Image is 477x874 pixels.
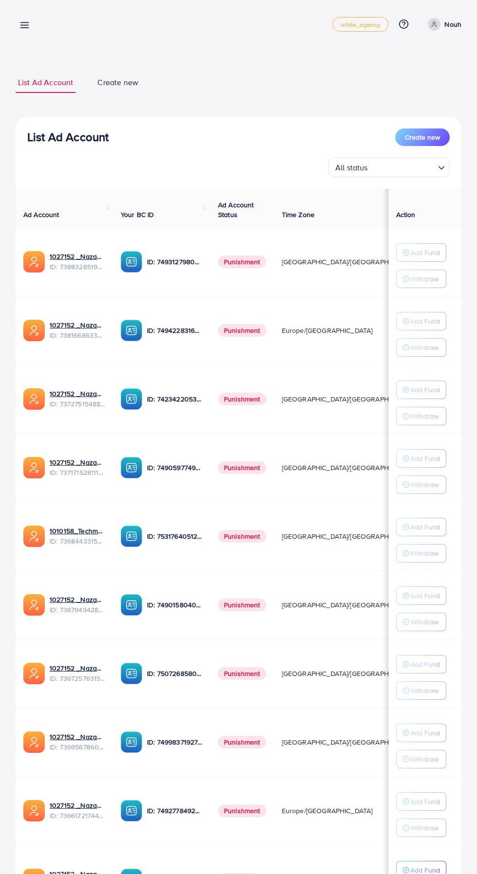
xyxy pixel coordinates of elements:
[396,312,446,330] button: Add Fund
[50,262,105,272] span: ID: 7388328519014645761
[396,210,416,219] span: Action
[410,342,439,353] p: Withdraw
[410,247,440,258] p: Add Fund
[396,613,446,631] button: Withdraw
[23,800,45,821] img: ic-ads-acc.e4c84228.svg
[410,796,440,807] p: Add Fund
[121,663,142,684] img: ic-ba-acc.ded83a64.svg
[147,256,202,268] p: ID: 7493127980932333584
[396,270,446,288] button: Withdraw
[50,674,105,683] span: ID: 7367257631523782657
[396,518,446,536] button: Add Fund
[218,667,266,680] span: Punishment
[371,159,434,175] input: Search for option
[50,399,105,409] span: ID: 7372751548805726224
[121,251,142,273] img: ic-ba-acc.ded83a64.svg
[27,130,109,144] h3: List Ad Account
[121,731,142,753] img: ic-ba-acc.ded83a64.svg
[23,731,45,753] img: ic-ads-acc.e4c84228.svg
[410,453,440,464] p: Add Fund
[218,461,266,474] span: Punishment
[405,132,440,142] span: Create new
[282,463,417,473] span: [GEOGRAPHIC_DATA]/[GEOGRAPHIC_DATA]
[218,804,266,817] span: Punishment
[395,128,450,146] button: Create new
[50,605,105,615] span: ID: 7367949428067450896
[218,255,266,268] span: Punishment
[121,388,142,410] img: ic-ba-acc.ded83a64.svg
[50,663,105,683] div: <span class='underline'>1027152 _Nazaagency_016</span></br>7367257631523782657
[23,388,45,410] img: ic-ads-acc.e4c84228.svg
[50,732,105,742] a: 1027152 _Nazaagency_0051
[396,449,446,468] button: Add Fund
[121,526,142,547] img: ic-ba-acc.ded83a64.svg
[121,594,142,616] img: ic-ba-acc.ded83a64.svg
[218,530,266,543] span: Punishment
[50,252,105,261] a: 1027152 _Nazaagency_019
[282,210,314,219] span: Time Zone
[396,586,446,605] button: Add Fund
[121,800,142,821] img: ic-ba-acc.ded83a64.svg
[410,822,439,834] p: Withdraw
[341,21,380,28] span: white_agency
[50,811,105,820] span: ID: 7366172174454882305
[50,468,105,477] span: ID: 7371715281112170513
[436,830,470,867] iframe: Chat
[147,668,202,679] p: ID: 7507268580682137618
[50,742,105,752] span: ID: 7366567860828749825
[50,320,105,330] a: 1027152 _Nazaagency_023
[50,732,105,752] div: <span class='underline'>1027152 _Nazaagency_0051</span></br>7366567860828749825
[18,77,73,88] span: List Ad Account
[23,526,45,547] img: ic-ads-acc.e4c84228.svg
[410,315,440,327] p: Add Fund
[147,599,202,611] p: ID: 7490158040596217873
[410,616,439,628] p: Withdraw
[23,251,45,273] img: ic-ads-acc.e4c84228.svg
[396,681,446,700] button: Withdraw
[332,17,388,32] a: white_agency
[396,243,446,262] button: Add Fund
[410,521,440,533] p: Add Fund
[121,210,154,219] span: Your BC ID
[282,257,417,267] span: [GEOGRAPHIC_DATA]/[GEOGRAPHIC_DATA]
[50,457,105,467] a: 1027152 _Nazaagency_04
[50,320,105,340] div: <span class='underline'>1027152 _Nazaagency_023</span></br>7381668633665093648
[50,389,105,409] div: <span class='underline'>1027152 _Nazaagency_007</span></br>7372751548805726224
[282,600,417,610] span: [GEOGRAPHIC_DATA]/[GEOGRAPHIC_DATA]
[396,407,446,425] button: Withdraw
[23,457,45,478] img: ic-ads-acc.e4c84228.svg
[396,475,446,494] button: Withdraw
[218,599,266,611] span: Punishment
[50,595,105,604] a: 1027152 _Nazaagency_003
[218,736,266,748] span: Punishment
[50,526,105,536] a: 1010158_Techmanistan pk acc_1715599413927
[424,18,461,31] a: Nouh
[410,410,439,422] p: Withdraw
[396,724,446,742] button: Add Fund
[97,77,138,88] span: Create new
[23,663,45,684] img: ic-ads-acc.e4c84228.svg
[23,320,45,341] img: ic-ads-acc.e4c84228.svg
[328,158,450,177] div: Search for option
[410,547,439,559] p: Withdraw
[410,590,440,601] p: Add Fund
[218,324,266,337] span: Punishment
[218,393,266,405] span: Punishment
[23,594,45,616] img: ic-ads-acc.e4c84228.svg
[282,669,417,678] span: [GEOGRAPHIC_DATA]/[GEOGRAPHIC_DATA]
[410,384,440,396] p: Add Fund
[444,18,461,30] p: Nouh
[23,210,59,219] span: Ad Account
[121,457,142,478] img: ic-ba-acc.ded83a64.svg
[396,655,446,674] button: Add Fund
[50,801,105,820] div: <span class='underline'>1027152 _Nazaagency_018</span></br>7366172174454882305
[410,753,439,765] p: Withdraw
[396,792,446,811] button: Add Fund
[50,457,105,477] div: <span class='underline'>1027152 _Nazaagency_04</span></br>7371715281112170513
[396,544,446,563] button: Withdraw
[50,389,105,399] a: 1027152 _Nazaagency_007
[410,273,439,285] p: Withdraw
[50,663,105,673] a: 1027152 _Nazaagency_016
[282,737,417,747] span: [GEOGRAPHIC_DATA]/[GEOGRAPHIC_DATA]
[282,394,417,404] span: [GEOGRAPHIC_DATA]/[GEOGRAPHIC_DATA]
